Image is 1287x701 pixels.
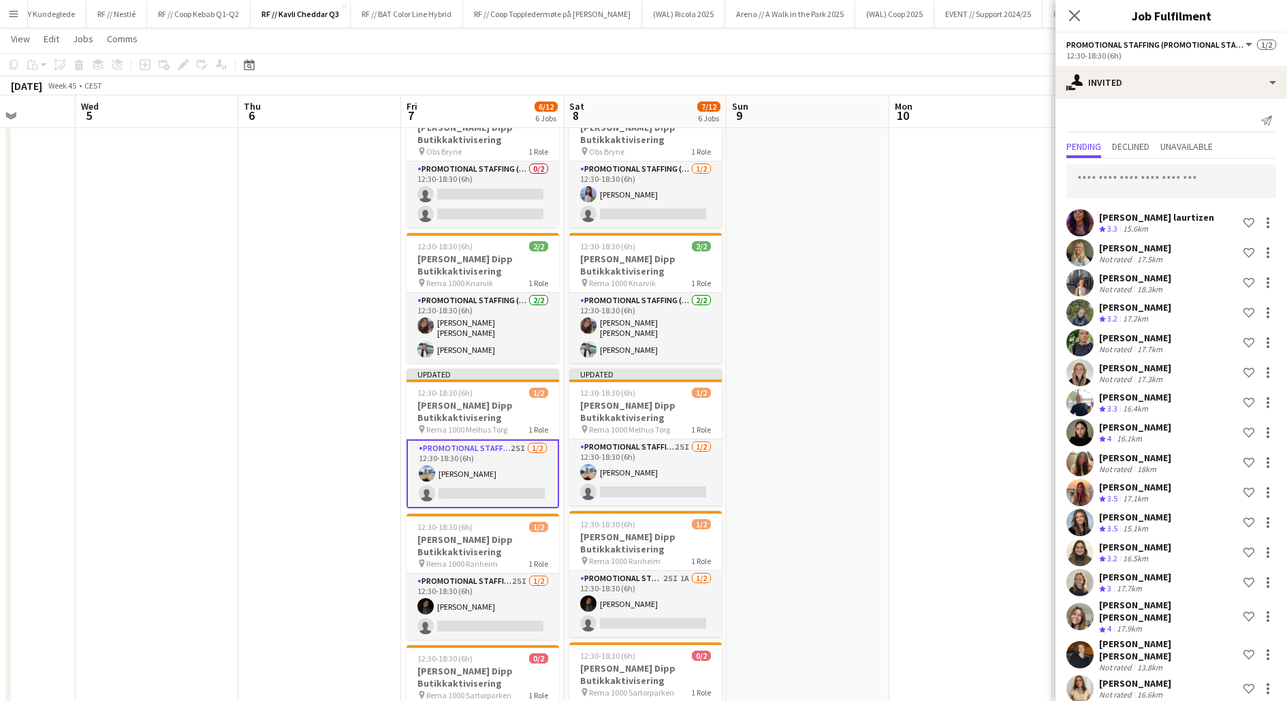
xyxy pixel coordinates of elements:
span: 1/2 [692,388,711,398]
button: RF // BAT Color Line Hybrid [351,1,463,27]
span: Rema 1000 Melhus Torg [426,424,507,435]
span: Sun [732,100,748,112]
app-card-role: Promotional Staffing (Promotional Staff)2/212:30-18:30 (6h)[PERSON_NAME] [PERSON_NAME][PERSON_NAME] [407,293,559,363]
h3: [PERSON_NAME] Dipp Butikkaktivisering [407,253,559,277]
span: 6/12 [535,102,558,112]
h3: [PERSON_NAME] Dipp Butikkaktivisering [569,399,722,424]
span: Obs Bryne [426,146,462,157]
span: 6 [242,108,261,123]
div: [PERSON_NAME] [PERSON_NAME] [1099,638,1238,662]
button: RF // Nestlé [86,1,147,27]
span: 0/2 [529,653,548,664]
div: 16.4km [1120,403,1151,415]
div: [PERSON_NAME] laurtizen [1099,211,1214,223]
span: Thu [244,100,261,112]
div: [PERSON_NAME] [1099,571,1171,583]
div: CEST [84,80,102,91]
div: 17.2km [1120,313,1151,325]
div: Updated12:30-18:30 (6h)1/2[PERSON_NAME] Dipp Butikkaktivisering Rema 1000 Melhus Torg1 RolePromot... [407,369,559,508]
span: 0/2 [692,651,711,661]
div: [PERSON_NAME] [1099,272,1171,284]
span: Wed [81,100,99,112]
div: Not rated [1099,689,1134,700]
div: Not rated [1099,662,1134,672]
span: 1 Role [691,424,711,435]
span: 5 [79,108,99,123]
span: 12:30-18:30 (6h) [580,651,635,661]
span: 1 Role [691,146,711,157]
app-job-card: 12:30-18:30 (6h)1/2[PERSON_NAME] Dipp Butikkaktivisering Obs Bryne1 RolePromotional Staffing (Pro... [569,102,722,228]
app-card-role: Promotional Staffing (Promotional Staff)1/212:30-18:30 (6h)[PERSON_NAME] [569,161,722,228]
span: Rema 1000 Knarvik [426,278,493,288]
app-card-role: Promotional Staffing (Promotional Staff)25I1/212:30-18:30 (6h)[PERSON_NAME] [569,439,722,505]
span: 3 [1107,583,1111,593]
span: 1 Role [528,424,548,435]
div: Updated [569,369,722,379]
span: Week 45 [45,80,79,91]
span: 10 [893,108,912,123]
div: [PERSON_NAME] [1099,391,1171,403]
div: 17.9km [1114,623,1145,635]
div: [PERSON_NAME] [1099,332,1171,344]
div: Not rated [1099,254,1134,264]
a: Jobs [67,30,99,48]
div: [DATE] [11,79,42,93]
div: 12:30-18:30 (6h)1/2[PERSON_NAME] Dipp Butikkaktivisering Rema 1000 Ranheim1 RolePromotional Staff... [569,511,722,637]
div: 18km [1134,464,1159,474]
app-job-card: Updated12:30-18:30 (6h)1/2[PERSON_NAME] Dipp Butikkaktivisering Rema 1000 Melhus Torg1 RolePromot... [569,369,722,505]
div: 17.7km [1134,344,1165,354]
app-card-role: Promotional Staffing (Promotional Staff)0/212:30-18:30 (6h) [407,161,559,228]
span: 1/2 [529,522,548,532]
span: 1 Role [528,559,548,569]
span: Mon [895,100,912,112]
div: 12:30-18:30 (6h)2/2[PERSON_NAME] Dipp Butikkaktivisering Rema 1000 Knarvik1 RolePromotional Staff... [569,233,722,363]
span: 12:30-18:30 (6h) [417,522,473,532]
div: Updated [407,369,559,379]
div: Not rated [1099,464,1134,474]
h3: [PERSON_NAME] Dipp Butikkaktivisering [569,531,722,555]
button: RF // Coop Kebab Q1-Q2 [147,1,251,27]
div: 13.8km [1134,662,1165,672]
app-job-card: 12:30-18:30 (6h)0/2[PERSON_NAME] Dipp Butikkaktivisering Obs Bryne1 RolePromotional Staffing (Pro... [407,102,559,228]
span: Rema 1000 Melhus Torg [589,424,670,435]
button: RF // Coop Toppledermøte på [PERSON_NAME] [463,1,642,27]
div: 12:30-18:30 (6h) [1066,50,1276,61]
h3: [PERSON_NAME] Dipp Butikkaktivisering [407,533,559,558]
span: 12:30-18:30 (6h) [417,388,473,398]
span: Edit [44,33,59,45]
span: 12:30-18:30 (6h) [417,241,473,251]
app-card-role: Promotional Staffing (Promotional Staff)25I1/212:30-18:30 (6h)[PERSON_NAME] [407,574,559,640]
button: RF // Kavli Cheddar Q3 [251,1,351,27]
span: 3.3 [1107,223,1117,234]
span: 12:30-18:30 (6h) [580,519,635,529]
app-card-role: Promotional Staffing (Promotional Staff)2/212:30-18:30 (6h)[PERSON_NAME] [PERSON_NAME][PERSON_NAME] [569,293,722,363]
h3: [PERSON_NAME] Dipp Butikkaktivisering [569,662,722,687]
h3: [PERSON_NAME] Dipp Butikkaktivisering [569,253,722,277]
div: 18.3km [1134,284,1165,294]
span: 1/2 [692,519,711,529]
div: 17.5km [1134,254,1165,264]
button: (WAL) Coop 2025 [855,1,934,27]
span: 9 [730,108,748,123]
span: 1 Role [691,687,711,698]
span: Promotional Staffing (Promotional Staff) [1066,40,1243,50]
span: Rema 1000 Ranheim [589,556,661,566]
div: Not rated [1099,374,1134,384]
app-job-card: 12:30-18:30 (6h)2/2[PERSON_NAME] Dipp Butikkaktivisering Rema 1000 Knarvik1 RolePromotional Staff... [407,233,559,363]
span: Fri [407,100,417,112]
span: Jobs [73,33,93,45]
div: [PERSON_NAME] [1099,421,1171,433]
h3: [PERSON_NAME] Dipp Butikkaktivisering [407,665,559,689]
div: 15.6km [1120,223,1151,235]
span: Rema 1000 Sartorparken [426,690,511,700]
div: [PERSON_NAME] [1099,511,1171,523]
app-card-role: Promotional Staffing (Promotional Staff)25I1A1/212:30-18:30 (6h)[PERSON_NAME] [569,571,722,637]
div: [PERSON_NAME] [1099,362,1171,374]
span: 2/2 [692,241,711,251]
span: 7 [404,108,417,123]
span: 1/2 [529,388,548,398]
span: 2/2 [529,241,548,251]
span: 12:30-18:30 (6h) [580,388,635,398]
